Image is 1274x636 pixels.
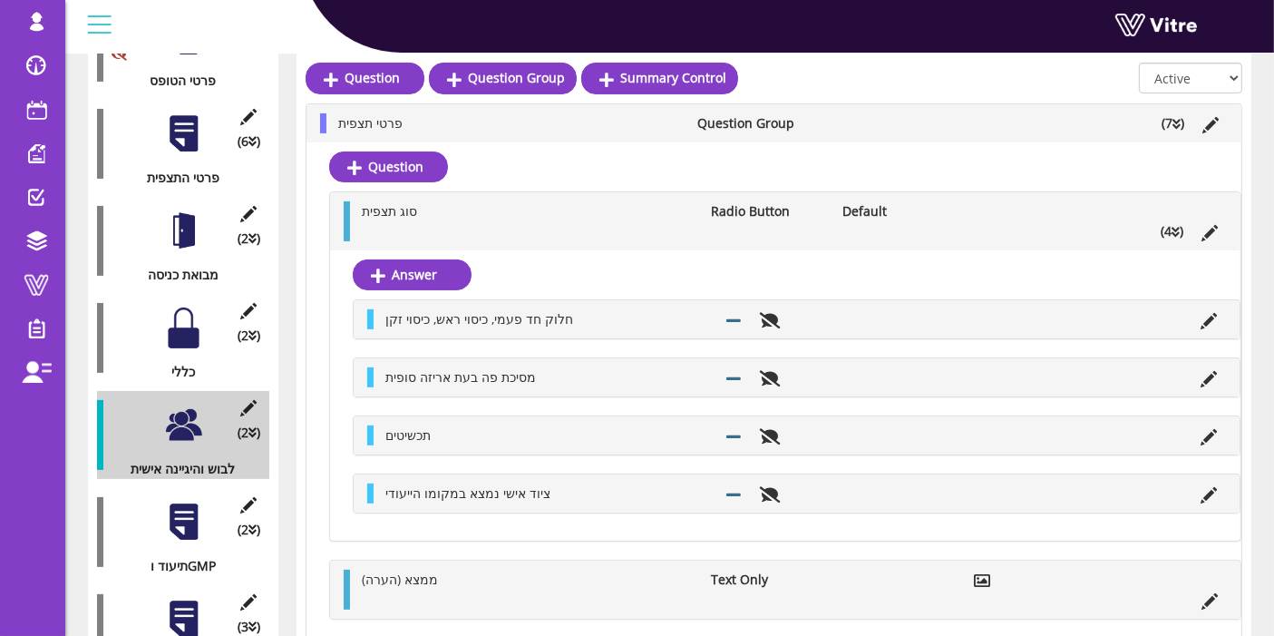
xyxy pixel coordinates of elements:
span: ממצא (הערה) [362,571,438,588]
span: ציוד אישי נמצא במקומו הייעודי [385,484,550,502]
span: (2 ) [238,423,260,443]
div: מבואת כניסה [97,265,256,285]
li: Question Group [688,113,823,133]
div: פרטי הטופס [97,71,256,91]
div: כללי [97,362,256,382]
li: (7 ) [1152,113,1193,133]
span: תכשיטים [385,426,431,444]
span: מסיכת פה בעת אריזה סופית [385,368,536,386]
div: לבוש והיגיינה אישית [97,459,256,479]
span: (2 ) [238,520,260,540]
a: Question [306,63,424,93]
div: פרטי התצפית [97,168,256,188]
span: (2 ) [238,326,260,346]
span: (6 ) [238,132,260,152]
a: Answer [353,259,472,290]
span: סוג תצפית [362,202,417,220]
span: פרטי תצפית [338,114,403,132]
a: Question [329,152,448,182]
li: Default [833,201,965,221]
a: Question Group [429,63,577,93]
span: (2 ) [238,229,260,249]
div: תיעוד וGMP [97,556,256,576]
a: Summary Control [581,63,738,93]
li: Text Only [703,570,834,590]
li: (4 ) [1152,221,1192,241]
span: חלוק חד פעמי, כיסוי ראש, כיסוי זקן [385,310,573,328]
li: Radio Button [703,201,834,221]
